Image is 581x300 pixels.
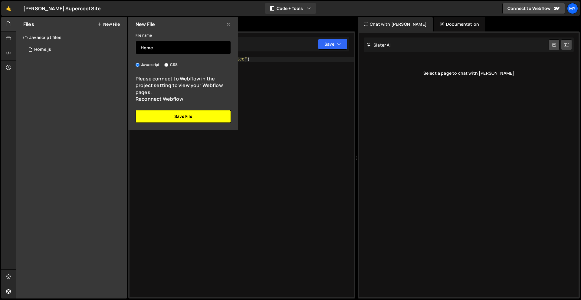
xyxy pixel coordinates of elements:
div: Chat with [PERSON_NAME] [358,17,433,31]
button: Code + Tools [265,3,316,14]
input: Javascript [136,63,140,67]
button: New File [97,22,120,27]
h2: New File [136,21,155,28]
input: Name [136,41,231,54]
div: 16638/45347.js [23,44,127,56]
div: Select a page to chat with [PERSON_NAME] [364,61,574,85]
a: Connect to Webflow [502,3,565,14]
button: Save File [136,110,231,123]
label: CSS [164,62,178,68]
div: Documentation [434,17,485,31]
div: [PERSON_NAME] Supercool Site [23,5,101,12]
label: File name [136,32,152,38]
input: CSS [164,63,168,67]
button: Save [318,39,347,50]
h2: Slater AI [367,42,391,48]
h2: Files [23,21,34,28]
div: Please connect to Webflow in the project setting to view your Webflow pages. [136,75,231,103]
label: Javascript [136,62,160,68]
div: Javascript files [16,31,127,44]
a: 🤙 [1,1,16,16]
a: Reconnect Webflow [136,96,183,102]
a: My [567,3,578,14]
div: Home.js [34,47,51,52]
